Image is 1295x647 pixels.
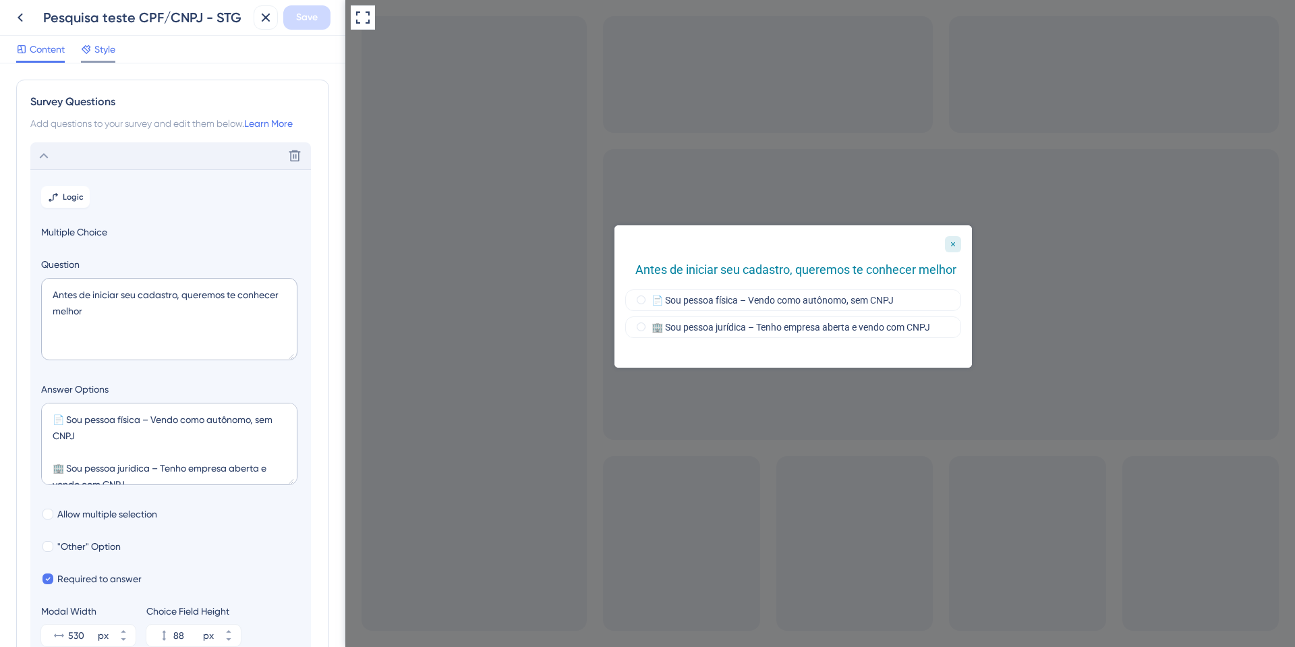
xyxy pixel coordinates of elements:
[173,627,200,644] input: px
[111,636,136,646] button: px
[68,627,95,644] input: px
[244,118,293,129] a: Learn More
[94,41,115,57] span: Style
[217,625,241,636] button: px
[296,9,318,26] span: Save
[57,506,157,522] span: Allow multiple selection
[98,627,109,644] div: px
[57,571,142,587] span: Required to answer
[283,5,330,30] button: Save
[146,603,241,619] div: Choice Field Height
[41,381,300,397] label: Answer Options
[30,115,315,132] div: Add questions to your survey and edit them below.
[30,94,315,110] div: Survey Questions
[30,41,65,57] span: Content
[41,278,297,360] textarea: Antes de iniciar seu cadastro, queremos te conhecer melhor
[217,636,241,646] button: px
[57,538,121,555] span: "Other" Option
[63,192,84,202] span: Logic
[111,625,136,636] button: px
[203,627,214,644] div: px
[41,403,297,485] textarea: 📄 Sou pessoa física – Vendo como autônomo, sem CNPJ 🏢 Sou pessoa jurídica – Tenho empresa aberta ...
[41,224,300,240] span: Multiple Choice
[41,256,300,273] label: Question
[41,603,136,619] div: Modal Width
[269,225,627,368] iframe: UserGuiding Survey
[43,8,248,27] div: Pesquisa teste CPF/CNPJ - STG
[41,186,90,208] button: Logic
